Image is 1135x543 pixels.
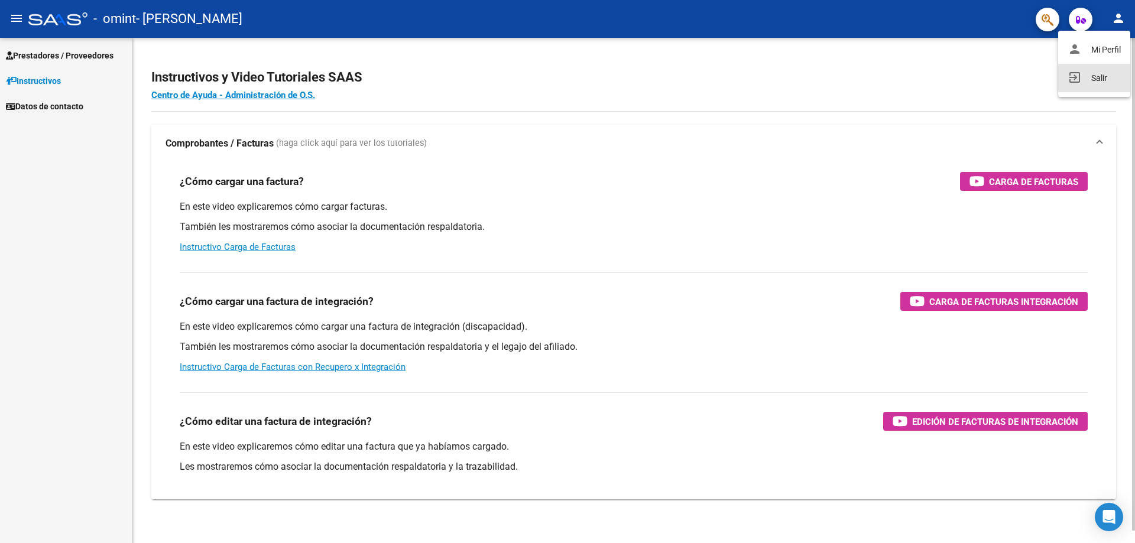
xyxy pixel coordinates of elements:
[180,320,1088,333] p: En este video explicaremos cómo cargar una factura de integración (discapacidad).
[960,172,1088,191] button: Carga de Facturas
[180,440,1088,453] p: En este video explicaremos cómo editar una factura que ya habíamos cargado.
[151,90,315,100] a: Centro de Ayuda - Administración de O.S.
[151,162,1116,499] div: Comprobantes / Facturas (haga click aquí para ver los tutoriales)
[151,66,1116,89] h2: Instructivos y Video Tutoriales SAAS
[1111,11,1126,25] mat-icon: person
[1095,503,1123,531] div: Open Intercom Messenger
[180,340,1088,353] p: También les mostraremos cómo asociar la documentación respaldatoria y el legajo del afiliado.
[6,74,61,87] span: Instructivos
[180,220,1088,233] p: También les mostraremos cómo asociar la documentación respaldatoria.
[9,11,24,25] mat-icon: menu
[180,242,296,252] a: Instructivo Carga de Facturas
[6,49,113,62] span: Prestadores / Proveedores
[180,413,372,430] h3: ¿Cómo editar una factura de integración?
[166,137,274,150] strong: Comprobantes / Facturas
[180,362,406,372] a: Instructivo Carga de Facturas con Recupero x Integración
[912,414,1078,429] span: Edición de Facturas de integración
[989,174,1078,189] span: Carga de Facturas
[151,125,1116,162] mat-expansion-panel-header: Comprobantes / Facturas (haga click aquí para ver los tutoriales)
[180,460,1088,473] p: Les mostraremos cómo asociar la documentación respaldatoria y la trazabilidad.
[883,412,1088,431] button: Edición de Facturas de integración
[180,293,374,310] h3: ¿Cómo cargar una factura de integración?
[180,173,304,190] h3: ¿Cómo cargar una factura?
[6,100,83,113] span: Datos de contacto
[900,292,1088,311] button: Carga de Facturas Integración
[136,6,242,32] span: - [PERSON_NAME]
[180,200,1088,213] p: En este video explicaremos cómo cargar facturas.
[276,137,427,150] span: (haga click aquí para ver los tutoriales)
[929,294,1078,309] span: Carga de Facturas Integración
[93,6,136,32] span: - omint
